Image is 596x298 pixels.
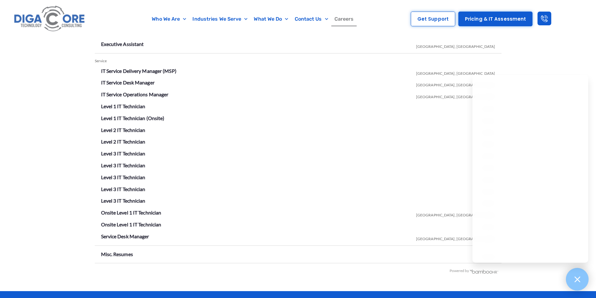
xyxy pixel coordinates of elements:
span: [GEOGRAPHIC_DATA], [GEOGRAPHIC_DATA] [416,208,495,220]
a: Careers [331,12,357,26]
a: Level 1 IT Technician [101,103,145,109]
a: Pricing & IT Assessment [458,12,532,26]
nav: Menu [117,12,389,26]
a: Level 2 IT Technician [101,127,145,133]
span: Get Support [417,17,449,21]
a: Service Desk Manager [101,233,149,239]
a: Get Support [411,12,455,26]
img: Digacore logo 1 [12,3,87,35]
a: Level 3 IT Technician [101,162,145,168]
a: Level 3 IT Technician [101,198,145,204]
span: [GEOGRAPHIC_DATA], [GEOGRAPHIC_DATA] [416,78,495,90]
a: Level 1 IT Technician (Onsite) [101,115,165,121]
div: Powered by [95,266,499,275]
a: Level 3 IT Technician [101,186,145,192]
iframe: Chatgenie Messenger [472,75,588,263]
a: Executive Assistant [101,41,144,47]
a: IT Service Delivery Manager (MSP) [101,68,176,74]
span: [GEOGRAPHIC_DATA], [GEOGRAPHIC_DATA] [416,232,495,244]
a: IT Service Desk Manager [101,79,155,85]
span: [GEOGRAPHIC_DATA], [GEOGRAPHIC_DATA] [416,39,495,51]
a: Level 2 IT Technician [101,139,145,144]
span: [GEOGRAPHIC_DATA], [GEOGRAPHIC_DATA] [416,90,495,102]
a: Who We Are [149,12,189,26]
a: Onsite Level 1 IT Technician [101,210,161,215]
a: Level 3 IT Technician [101,150,145,156]
a: Misc. Resumes [101,251,133,257]
span: Pricing & IT Assessment [465,17,526,21]
a: IT Service Operations Manager [101,91,169,97]
a: What We Do [251,12,291,26]
img: BambooHR - HR software [469,269,499,274]
div: Service [95,57,502,66]
a: Industries We Serve [189,12,251,26]
span: [GEOGRAPHIC_DATA], [GEOGRAPHIC_DATA] [416,66,495,78]
a: Onsite Level 1 IT Technician [101,221,161,227]
a: Level 3 IT Technician [101,174,145,180]
a: Contact Us [292,12,331,26]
